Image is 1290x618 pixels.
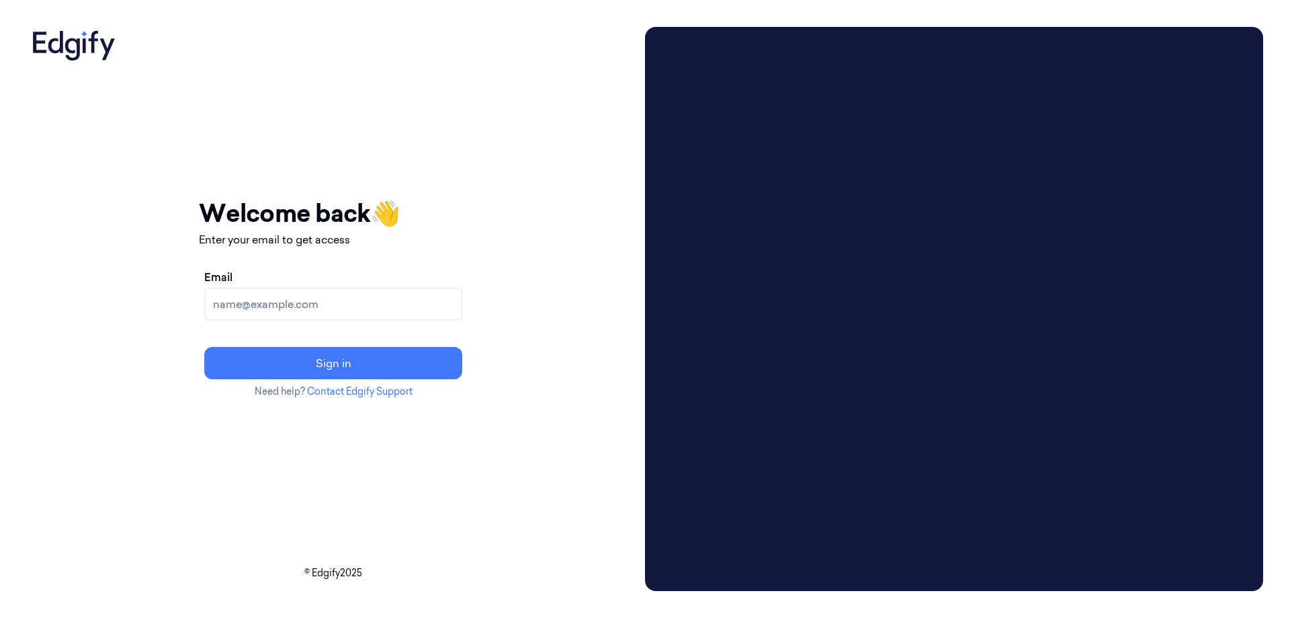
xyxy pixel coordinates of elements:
p: Enter your email to get access [199,231,468,247]
p: © Edgify 2025 [27,566,640,580]
p: Need help? [199,385,468,399]
h1: Welcome back 👋 [199,195,468,231]
button: Sign in [204,347,462,379]
label: Email [204,269,232,285]
a: Contact Edgify Support [307,385,413,397]
input: name@example.com [204,288,462,320]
